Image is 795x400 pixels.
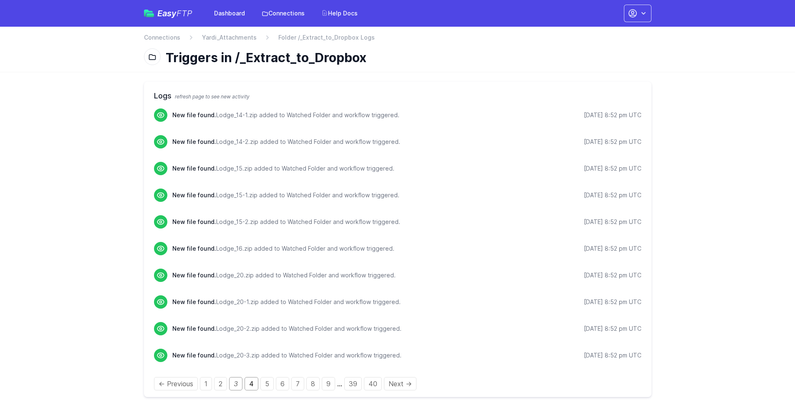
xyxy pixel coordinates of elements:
span: New file found. [172,245,216,252]
p: Lodge_15-2.zip added to Watched Folder and workflow triggered. [172,218,400,226]
p: Lodge_20-3.zip added to Watched Folder and workflow triggered. [172,351,401,360]
div: [DATE] 8:52 pm UTC [584,325,641,333]
div: [DATE] 8:52 pm UTC [584,164,641,173]
nav: Breadcrumb [144,33,651,47]
div: [DATE] 8:52 pm UTC [584,191,641,199]
a: Page 40 [364,377,382,390]
a: Previous page [154,377,198,390]
span: refresh page to see new activity [175,93,250,100]
p: Lodge_14-2.zip added to Watched Folder and workflow triggered. [172,138,400,146]
a: Page 8 [306,377,320,390]
h2: Logs [154,90,641,102]
span: New file found. [172,325,216,332]
p: Lodge_15.zip added to Watched Folder and workflow triggered. [172,164,394,173]
a: Dashboard [209,6,250,21]
div: [DATE] 8:52 pm UTC [584,218,641,226]
span: Folder /_Extract_to_Dropbox Logs [278,33,375,42]
a: Page 39 [344,377,362,390]
a: Page 2 [214,377,227,390]
span: New file found. [172,165,216,172]
h1: Triggers in /_Extract_to_Dropbox [166,50,645,65]
img: easyftp_logo.png [144,10,154,17]
div: [DATE] 8:52 pm UTC [584,244,641,253]
div: [DATE] 8:52 pm UTC [584,298,641,306]
a: Connections [257,6,310,21]
p: Lodge_16.zip added to Watched Folder and workflow triggered. [172,244,394,253]
a: Next page [384,377,416,390]
a: Page 6 [276,377,289,390]
span: FTP [177,8,192,18]
em: Page 3 [229,377,242,390]
a: Yardi_Attachments [202,33,257,42]
a: Page 5 [260,377,274,390]
span: New file found. [172,111,216,118]
span: New file found. [172,352,216,359]
span: New file found. [172,138,216,145]
a: Page 4 [245,377,258,390]
a: Page 9 [322,377,335,390]
span: … [337,380,342,388]
p: Lodge_15-1.zip added to Watched Folder and workflow triggered. [172,191,399,199]
div: [DATE] 8:52 pm UTC [584,111,641,119]
div: [DATE] 8:52 pm UTC [584,138,641,146]
span: New file found. [172,272,216,279]
span: New file found. [172,191,216,199]
div: [DATE] 8:52 pm UTC [584,351,641,360]
a: Page 1 [200,377,212,390]
a: Connections [144,33,180,42]
p: Lodge_20-2.zip added to Watched Folder and workflow triggered. [172,325,401,333]
a: EasyFTP [144,9,192,18]
div: Pagination [154,379,641,389]
p: Lodge_20-1.zip added to Watched Folder and workflow triggered. [172,298,401,306]
span: New file found. [172,218,216,225]
div: [DATE] 8:52 pm UTC [584,271,641,279]
a: Help Docs [316,6,363,21]
p: Lodge_20.zip added to Watched Folder and workflow triggered. [172,271,396,279]
p: Lodge_14-1.zip added to Watched Folder and workflow triggered. [172,111,399,119]
a: Page 7 [291,377,304,390]
span: Easy [157,9,192,18]
span: New file found. [172,298,216,305]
